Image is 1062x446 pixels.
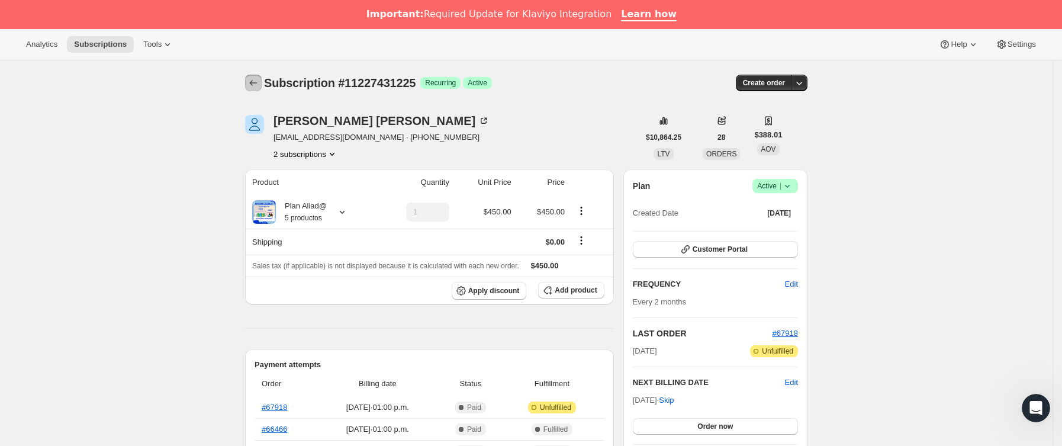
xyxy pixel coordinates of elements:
span: $10,864.25 [646,133,681,142]
span: [DATE] [767,208,791,218]
span: Recurring [425,78,456,88]
span: Created Date [633,207,678,219]
span: $450.00 [537,207,565,216]
span: LTV [657,150,670,158]
span: Apply discount [468,286,520,296]
small: 5 productos [285,214,322,222]
span: $450.00 [484,207,511,216]
button: Order now [633,418,798,435]
button: Shipping actions [572,234,591,247]
span: Fulfillment [507,378,597,390]
div: Required Update for Klaviyo Integration [366,8,612,20]
span: [DATE] · 01:00 p.m. [321,423,435,435]
div: Plan Aliad@ [276,200,327,224]
span: Edit [785,278,798,290]
span: 28 [717,133,725,142]
span: AOV [761,145,775,153]
span: Help [951,40,967,49]
span: Tools [143,40,162,49]
span: Every 2 months [633,297,686,306]
button: Help [932,36,986,53]
button: Analytics [19,36,65,53]
span: Subscriptions [74,40,127,49]
span: [EMAIL_ADDRESS][DOMAIN_NAME] · [PHONE_NUMBER] [273,131,490,143]
span: Status [442,378,500,390]
span: Billing date [321,378,435,390]
th: Product [245,169,376,195]
button: Product actions [273,148,338,160]
button: Create order [736,75,792,91]
span: [DATE] · [633,396,674,405]
iframe: Intercom live chat [1022,394,1050,422]
h2: Payment attempts [255,359,604,371]
span: Fulfilled [543,425,568,434]
span: Unfulfilled [762,346,793,356]
div: [PERSON_NAME] [PERSON_NAME] [273,115,490,127]
button: #67918 [773,328,798,339]
img: product img [252,200,276,224]
th: Order [255,371,317,397]
span: $0.00 [545,238,565,246]
button: Subscriptions [245,75,262,91]
button: Subscriptions [67,36,134,53]
th: Price [515,169,568,195]
span: Create order [743,78,785,88]
th: Quantity [376,169,453,195]
th: Unit Price [453,169,515,195]
span: Diana Patricia [245,115,264,134]
button: Customer Portal [633,241,798,258]
button: $10,864.25 [639,129,688,146]
span: | [780,181,781,191]
h2: Plan [633,180,651,192]
th: Shipping [245,229,376,255]
span: $388.01 [754,129,782,141]
span: [DATE] · 01:00 p.m. [321,402,435,413]
h2: NEXT BILLING DATE [633,377,785,389]
span: $450.00 [531,261,559,270]
a: Learn how [621,8,677,21]
span: Paid [467,425,481,434]
button: Skip [652,391,681,410]
button: Apply discount [452,282,527,300]
span: Analytics [26,40,57,49]
span: Settings [1008,40,1036,49]
span: Order now [697,422,733,431]
span: Active [757,180,793,192]
h2: FREQUENCY [633,278,785,290]
a: #67918 [773,329,798,338]
a: #66466 [262,425,287,434]
button: Edit [785,377,798,389]
button: [DATE] [760,205,798,222]
span: Add product [555,285,597,295]
span: Sales tax (if applicable) is not displayed because it is calculated with each new order. [252,262,519,270]
span: Paid [467,403,481,412]
h2: LAST ORDER [633,328,773,339]
span: Subscription #11227431225 [264,76,416,89]
button: Add product [538,282,604,299]
span: Active [468,78,487,88]
span: Unfulfilled [540,403,571,412]
span: Customer Portal [693,245,748,254]
button: Settings [989,36,1043,53]
button: 28 [710,129,732,146]
button: Tools [136,36,181,53]
span: [DATE] [633,345,657,357]
button: Edit [778,275,805,294]
span: ORDERS [706,150,736,158]
span: Skip [659,394,674,406]
button: Product actions [572,204,591,217]
b: Important: [366,8,424,20]
a: #67918 [262,403,287,412]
